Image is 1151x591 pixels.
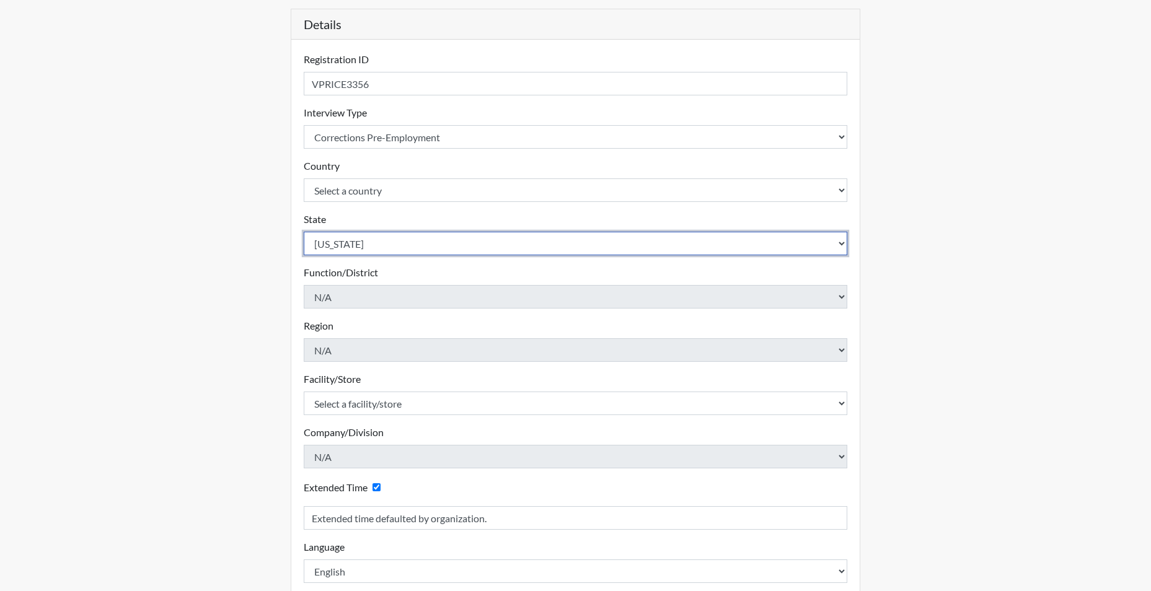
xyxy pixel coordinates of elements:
[291,9,860,40] h5: Details
[304,478,386,496] div: Checking this box will provide the interviewee with an accomodation of extra time to answer each ...
[304,480,368,495] label: Extended Time
[304,265,378,280] label: Function/District
[304,540,345,554] label: Language
[304,52,369,67] label: Registration ID
[304,159,340,173] label: Country
[304,105,367,120] label: Interview Type
[304,318,333,333] label: Region
[304,372,361,387] label: Facility/Store
[304,425,384,440] label: Company/Division
[304,212,326,227] label: State
[304,72,848,95] input: Insert a Registration ID, which needs to be a unique alphanumeric value for each interviewee
[304,506,848,530] input: Reason for Extension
